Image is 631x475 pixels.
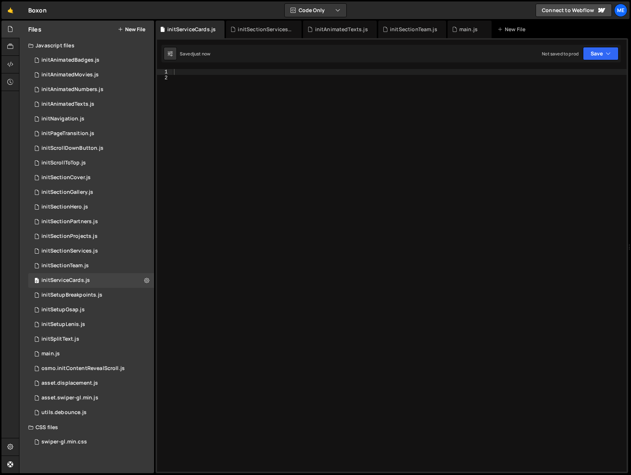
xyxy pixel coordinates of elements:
[614,4,627,17] a: Me
[28,156,154,170] div: 16666/45461.js
[28,97,154,112] div: 16666/45519.js
[28,6,47,15] div: Boxon
[41,336,79,342] div: initSplitText.js
[41,262,89,269] div: initSectionTeam.js
[28,302,154,317] div: 16666/45458.js
[41,292,102,298] div: initSetupBreakpoints.js
[41,365,125,372] div: osmo.initContentRevealScroll.js
[28,141,154,156] div: 16666/45538.js
[41,380,98,387] div: asset.displacement.js
[41,409,87,416] div: utils.debounce.js
[28,170,154,185] div: 16666/45468.js
[41,145,103,152] div: initScrollDownButton.js
[41,189,93,196] div: initSectionGallery.js
[193,51,210,57] div: just now
[28,25,41,33] h2: Files
[28,82,154,97] div: initAnimatedNumbers.js
[28,347,154,361] div: 16666/45457.js
[180,51,210,57] div: Saved
[28,258,154,273] div: 16666/45556.js
[315,26,368,33] div: initAnimatedTexts.js
[390,26,437,33] div: initSectionTeam.js
[28,332,154,347] div: 16666/45475.js
[28,273,154,288] div: 16666/45567.js
[497,26,528,33] div: New File
[19,38,154,53] div: Javascript files
[19,420,154,435] div: CSS files
[41,351,60,357] div: main.js
[28,53,154,68] div: 16666/45520.js
[28,112,154,126] div: 16666/45463.js
[34,278,39,284] span: 0
[41,72,99,78] div: initAnimatedMovies.js
[1,1,19,19] a: 🤙
[41,116,84,122] div: initNavigation.js
[28,244,154,258] div: 16666/45554.js
[28,317,154,332] div: 16666/45460.js
[28,200,154,214] div: 16666/45543.js
[28,214,154,229] div: initSectionPartners.js
[41,321,85,328] div: initSetupLenis.js
[118,26,145,32] button: New File
[41,204,88,210] div: initSectionHero.js
[41,307,85,313] div: initSetupGsap.js
[41,218,98,225] div: initSectionPartners.js
[28,126,154,141] div: 16666/45462.js
[28,229,154,244] div: 16666/45498.js
[41,86,103,93] div: initAnimatedNumbers.js
[28,435,154,449] div: 16666/45559.css
[41,101,94,108] div: initAnimatedTexts.js
[41,439,87,445] div: swiper-gl.min.css
[238,26,293,33] div: initSectionServices.js
[285,4,346,17] button: Code Only
[41,160,86,166] div: initScrollToTop.js
[28,288,154,302] div: 16666/45459.js
[536,4,612,17] a: Connect to Webflow
[167,26,216,33] div: initServiceCards.js
[41,174,91,181] div: initSectionCover.js
[41,57,99,64] div: initAnimatedBadges.js
[542,51,579,57] div: Not saved to prod
[41,233,98,240] div: initSectionProjects.js
[28,68,154,82] div: 16666/45464.js
[41,395,98,401] div: asset.swiper-gl.min.js
[583,47,619,60] button: Save
[157,69,172,75] div: 1
[459,26,478,33] div: main.js
[157,75,172,81] div: 2
[41,248,98,254] div: initSectionServices.js
[28,361,154,376] div: 16666/45509.js
[28,185,154,200] div: 16666/45474.js
[28,391,154,405] div: asset.swiper-gl.min.js
[41,130,94,137] div: initPageTransition.js
[28,376,154,391] div: 16666/45469.js
[28,405,154,420] div: 16666/45471.js
[41,277,90,284] div: initServiceCards.js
